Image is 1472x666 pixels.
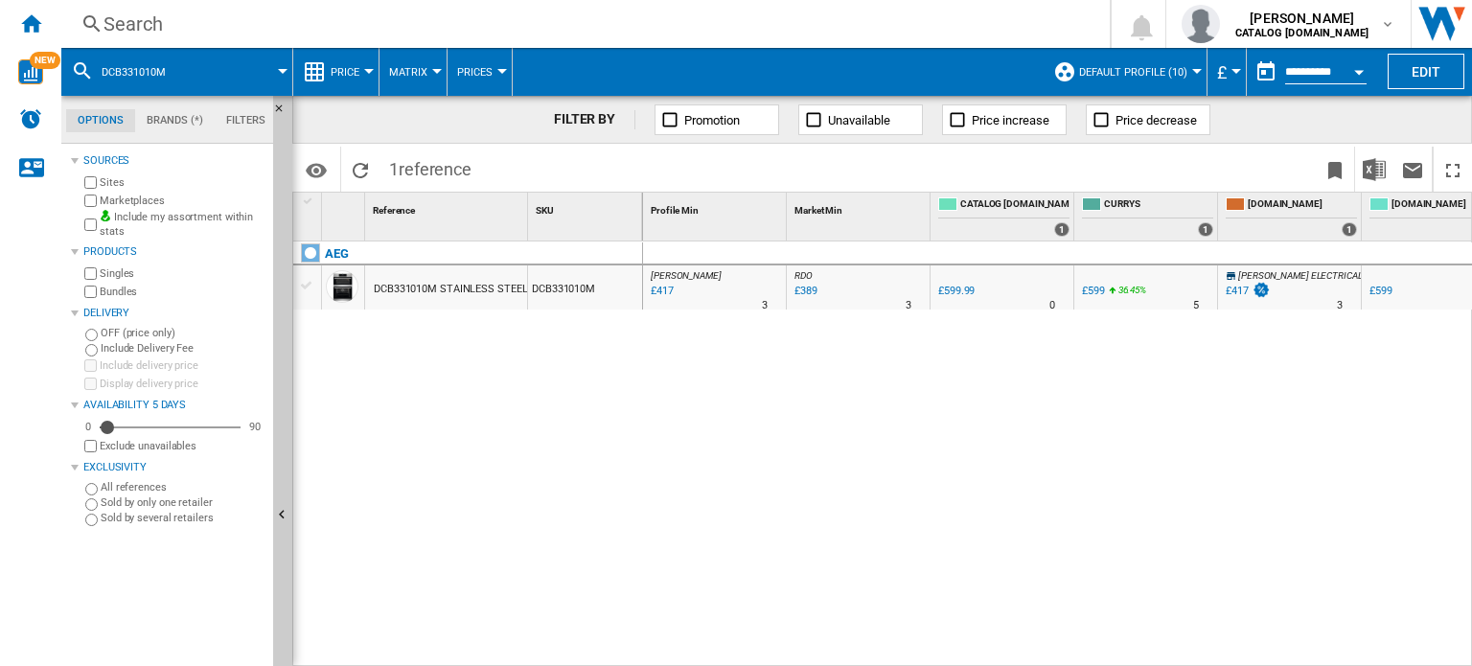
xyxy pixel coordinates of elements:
button: Send this report by email [1393,147,1432,192]
div: £599 [1367,282,1392,301]
input: Singles [84,267,97,280]
button: Unavailable [798,104,923,135]
span: Prices [457,66,493,79]
button: Default profile (10) [1079,48,1197,96]
div: Delivery Time : 3 days [762,296,768,315]
label: Include delivery price [100,358,265,373]
input: Sold by only one retailer [85,498,98,511]
div: 1 offers sold by CATALOG ELECTROLUX.UK [1054,222,1069,237]
span: SKU [536,205,554,216]
span: 1 [379,147,481,187]
div: Sort None [532,193,642,222]
div: SKU Sort None [532,193,642,222]
input: Display delivery price [84,378,97,390]
button: DCB331010M [102,48,185,96]
span: Default profile (10) [1079,66,1187,79]
button: Maximize [1434,147,1472,192]
button: Prices [457,48,502,96]
div: Last updated : Thursday, 9 October 2025 02:45 [648,282,674,301]
div: Delivery [83,306,265,321]
span: [PERSON_NAME] [1235,9,1368,28]
label: Bundles [100,285,265,299]
span: reference [399,159,471,179]
input: Sold by several retailers [85,514,98,526]
button: Reload [341,147,379,192]
span: Matrix [389,66,427,79]
button: Options [297,152,335,187]
b: CATALOG [DOMAIN_NAME] [1235,27,1368,39]
label: Singles [100,266,265,281]
span: Unavailable [828,113,890,127]
input: All references [85,483,98,495]
div: DCB331010M STAINLESS STEEL [374,267,527,311]
div: Delivery Time : 0 day [1049,296,1055,315]
span: Reference [373,205,415,216]
div: Sort None [326,193,364,222]
span: [PERSON_NAME] ELECTRICAL [1238,270,1363,281]
div: Exclusivity [83,460,265,475]
label: Include Delivery Fee [101,341,265,356]
div: Reference Sort None [369,193,527,222]
div: Sort None [791,193,930,222]
div: [DOMAIN_NAME] 1 offers sold by AMAZON.CO.UK [1222,193,1361,241]
div: £599 [1369,285,1392,297]
span: Price decrease [1115,113,1197,127]
div: Last updated : Wednesday, 8 October 2025 20:47 [792,282,817,301]
button: md-calendar [1247,53,1285,91]
img: promotionV3.png [1252,282,1271,298]
input: Marketplaces [84,195,97,207]
div: Default profile (10) [1053,48,1197,96]
button: £ [1217,48,1236,96]
span: Market Min [794,205,842,216]
input: Include delivery price [84,359,97,372]
span: CATALOG [DOMAIN_NAME] [960,197,1069,214]
div: £417 [1223,282,1271,301]
label: Sold by several retailers [101,511,265,525]
button: Hide [273,96,296,130]
div: Delivery Time : 3 days [1337,296,1343,315]
button: Open calendar [1342,52,1376,86]
div: £417 [1226,285,1249,297]
input: Include Delivery Fee [85,344,98,356]
div: Search [103,11,1060,37]
span: RDO [794,270,813,281]
img: mysite-bg-18x18.png [100,210,111,221]
button: Edit [1388,54,1464,89]
span: NEW [30,52,60,69]
md-tab-item: Brands (*) [135,109,215,132]
input: Include my assortment within stats [84,213,97,237]
label: OFF (price only) [101,326,265,340]
input: OFF (price only) [85,329,98,341]
md-tab-item: Options [66,109,135,132]
label: Include my assortment within stats [100,210,265,240]
div: Sort None [647,193,786,222]
span: Price increase [972,113,1049,127]
button: Price [331,48,369,96]
span: £ [1217,62,1227,82]
div: Sources [83,153,265,169]
md-slider: Availability [100,418,241,437]
img: excel-24x24.png [1363,158,1386,181]
div: 1 offers sold by AMAZON.CO.UK [1342,222,1357,237]
label: Sold by only one retailer [101,495,265,510]
input: Bundles [84,286,97,298]
div: £599.99 [938,285,975,297]
div: Profile Min Sort None [647,193,786,222]
label: Sites [100,175,265,190]
button: Download in Excel [1355,147,1393,192]
img: profile.jpg [1182,5,1220,43]
div: FILTER BY [554,110,635,129]
span: Promotion [684,113,740,127]
div: Sort None [369,193,527,222]
div: DCB331010M [528,265,642,310]
span: Profile Min [651,205,699,216]
div: Delivery Time : 3 days [906,296,911,315]
span: [PERSON_NAME] [651,270,722,281]
div: DCB331010M [71,48,283,96]
span: [DOMAIN_NAME] [1248,197,1357,214]
div: CURRYS 1 offers sold by CURRYS [1078,193,1217,241]
div: 1 offers sold by CURRYS [1198,222,1213,237]
img: alerts-logo.svg [19,107,42,130]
